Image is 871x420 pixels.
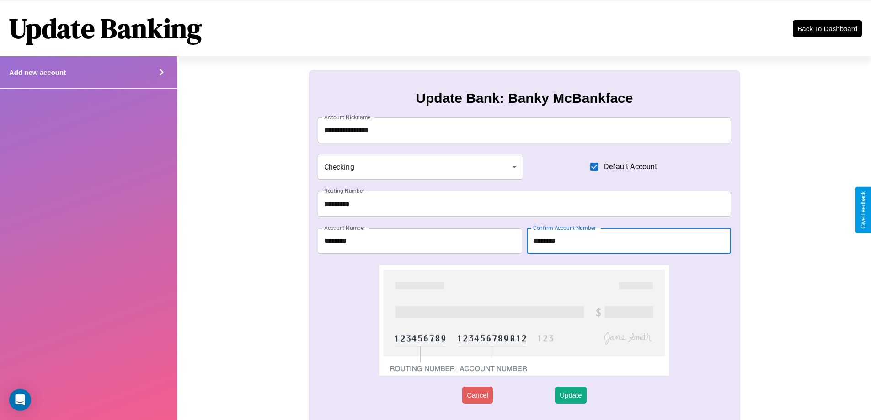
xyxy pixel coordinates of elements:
h3: Update Bank: Banky McBankface [416,90,633,106]
label: Account Nickname [324,113,371,121]
img: check [379,265,669,376]
label: Confirm Account Number [533,224,596,232]
h4: Add new account [9,69,66,76]
button: Back To Dashboard [793,20,862,37]
label: Routing Number [324,187,364,195]
button: Update [555,387,586,404]
label: Account Number [324,224,365,232]
div: Open Intercom Messenger [9,389,31,411]
span: Default Account [604,161,657,172]
div: Give Feedback [860,191,866,229]
h1: Update Banking [9,10,202,47]
button: Cancel [462,387,493,404]
div: Checking [318,154,524,180]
